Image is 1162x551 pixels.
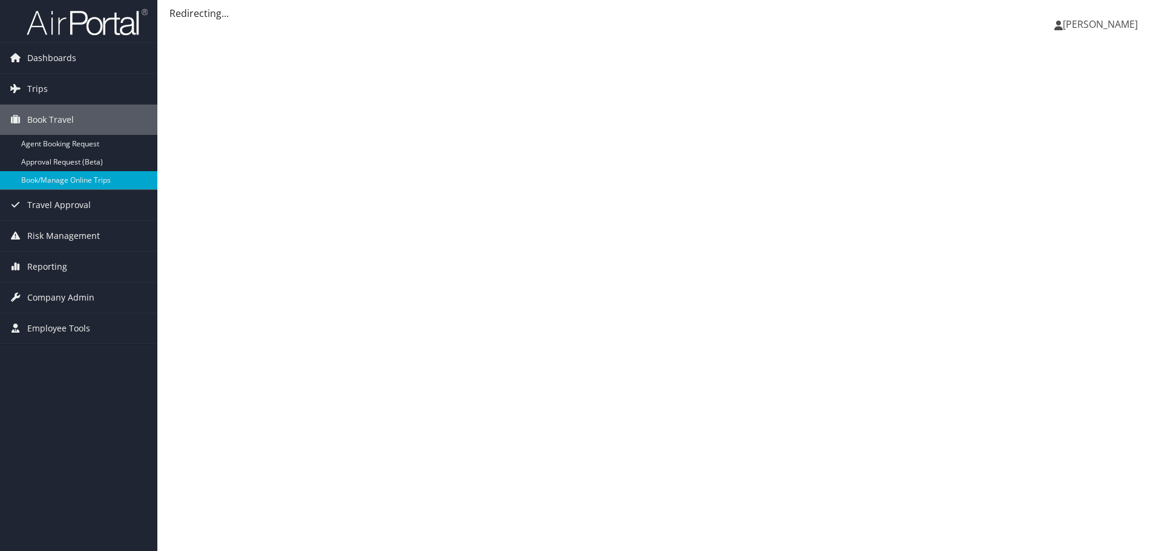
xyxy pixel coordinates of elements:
[27,8,148,36] img: airportal-logo.png
[27,190,91,220] span: Travel Approval
[1063,18,1138,31] span: [PERSON_NAME]
[27,282,94,313] span: Company Admin
[27,74,48,104] span: Trips
[27,43,76,73] span: Dashboards
[27,105,74,135] span: Book Travel
[27,221,100,251] span: Risk Management
[169,6,1150,21] div: Redirecting...
[1054,6,1150,42] a: [PERSON_NAME]
[27,252,67,282] span: Reporting
[27,313,90,344] span: Employee Tools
